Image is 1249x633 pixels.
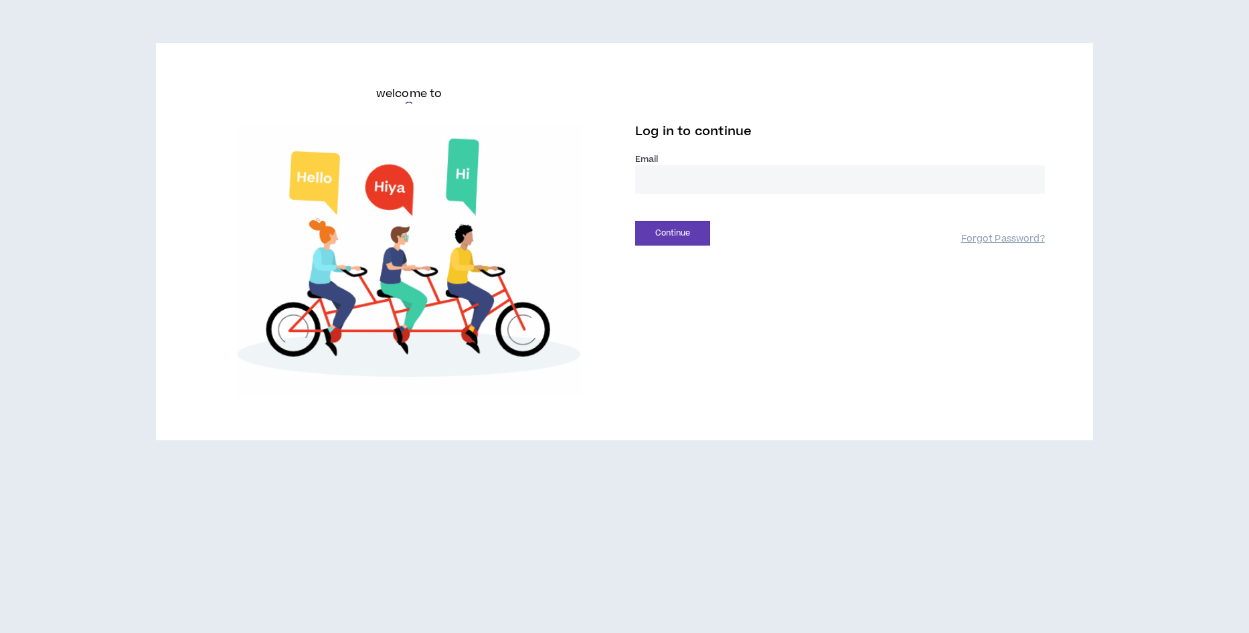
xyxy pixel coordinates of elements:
span: Log in to continue [635,123,752,140]
button: Continue [635,221,710,246]
a: Forgot Password? [961,233,1045,246]
h6: welcome to [376,86,442,102]
label: Email [635,153,1045,165]
img: Welcome to Wripple [204,124,614,397]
